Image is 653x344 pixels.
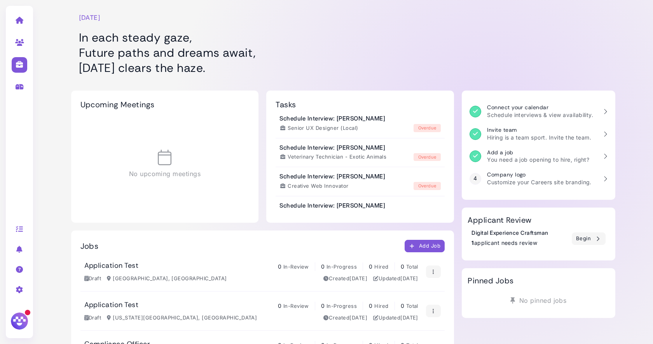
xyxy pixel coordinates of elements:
time: Jan 10, 2025 [400,275,418,281]
div: No upcoming meetings [80,117,250,211]
div: Add Job [409,242,441,250]
div: overdue [414,124,441,132]
a: Add a job You need a job opening to hire, right? [466,145,611,168]
div: applicant needs review [471,239,548,247]
button: Add Job [405,240,445,252]
h3: Application Test [84,262,139,270]
div: Draft [84,275,101,283]
div: Updated [373,275,418,283]
span: 0 [401,263,404,270]
h3: Schedule Interview: [PERSON_NAME] [279,173,385,180]
div: Draft [84,314,101,322]
span: 0 [321,263,325,270]
div: overdue [414,153,441,161]
span: 0 [401,302,404,309]
h3: Schedule Interview: [PERSON_NAME] [279,144,385,151]
div: Senior UX Designer (Local) [279,124,358,132]
div: Creative Web Innovator [279,182,348,190]
h3: Connect your calendar [487,104,593,111]
span: In-Progress [326,264,357,270]
time: Jan 10, 2025 [349,275,367,281]
div: [GEOGRAPHIC_DATA], [GEOGRAPHIC_DATA] [107,275,227,283]
div: No pinned jobs [468,293,609,308]
span: 0 [321,302,325,309]
h2: Tasks [276,100,296,109]
h2: Jobs [80,241,99,251]
p: Customize your Careers site branding. [487,178,592,186]
p: Schedule interviews & view availability. [487,111,593,119]
a: Invite team Hiring is a team sport. Invite the team. [466,123,611,145]
span: Hired [374,303,388,309]
span: Total [406,303,418,309]
img: Megan [10,311,29,331]
span: Hired [374,264,388,270]
span: In-Review [283,264,309,270]
h3: Company logo [487,171,592,178]
strong: 1 [471,239,474,246]
h2: Applicant Review [468,215,532,225]
time: Jan 10, 2025 [349,314,367,321]
h3: Application Test [84,301,139,309]
a: Connect your calendar Schedule interviews & view availability. [466,100,611,123]
div: Digital Experience Craftsman [471,229,548,237]
span: 0 [278,302,281,309]
h1: In each steady gaze, Future paths and dreams await, [DATE] clears the haze. [79,30,447,75]
h3: Schedule Interview: [PERSON_NAME] [279,115,385,122]
h2: Pinned Jobs [468,276,513,285]
h2: Upcoming Meetings [80,100,155,109]
button: Begin [572,232,606,245]
p: You need a job opening to hire, right? [487,155,589,164]
div: Begin [576,235,601,243]
a: 4 Company logo Customize your Careers site branding. [466,168,611,190]
span: 0 [278,263,281,270]
div: overdue [414,182,441,190]
div: 4 [470,173,481,185]
div: Created [323,314,367,322]
p: Hiring is a team sport. Invite the team. [487,133,591,141]
span: In-Review [283,303,309,309]
span: 0 [369,302,372,309]
div: Created [323,275,367,283]
h3: Add a job [487,149,589,156]
time: Jan 10, 2025 [400,314,418,321]
div: Updated [373,314,418,322]
span: Total [406,264,418,270]
div: [US_STATE][GEOGRAPHIC_DATA], [GEOGRAPHIC_DATA] [107,314,257,322]
span: 0 [369,263,372,270]
h3: Invite team [487,127,591,133]
span: In-Progress [326,303,357,309]
time: [DATE] [79,13,101,22]
h3: Schedule Interview: [PERSON_NAME] [279,202,385,209]
div: Veterinary Technician - Exotic Animals [279,153,386,161]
